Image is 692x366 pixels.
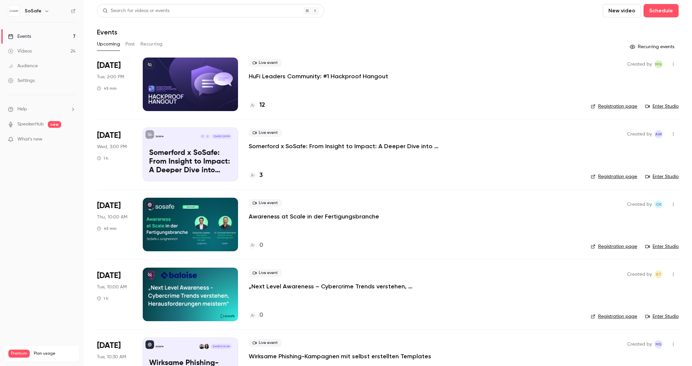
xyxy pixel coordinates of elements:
[8,63,38,69] div: Audience
[17,136,42,143] span: What's new
[655,200,663,208] span: Olga Krukova
[249,241,263,250] a: 0
[249,142,449,150] a: Somerford x SoSafe: From Insight to Impact: A Deeper Dive into Behavioral Science in Cybersecurity
[97,284,127,290] span: Tue, 10:00 AM
[211,344,231,349] span: [DATE] 10:30 AM
[97,58,132,111] div: Aug 19 Tue, 2:00 PM (Europe/Paris)
[656,340,662,348] span: MS
[204,344,209,349] img: Arzu Döver
[25,8,41,14] h6: SoSafe
[627,130,652,138] span: Created by
[8,350,30,358] span: Premium
[97,200,121,211] span: [DATE]
[8,48,32,55] div: Videos
[645,313,679,320] a: Enter Studio
[143,127,238,181] a: Somerford x SoSafe: From Insight to Impact: A Deeper Dive into Behavioral Science in Cybersecurit...
[199,344,204,349] img: Gabriel Simkin
[591,103,637,110] a: Registration page
[97,198,132,251] div: Sep 4 Thu, 10:00 AM (Europe/Berlin)
[155,345,164,348] p: SoSafe
[655,340,663,348] span: Markus Stalf
[249,171,263,180] a: 3
[97,144,127,150] span: Wed, 3:00 PM
[97,130,121,141] span: [DATE]
[68,136,76,143] iframe: Noticeable Trigger
[645,243,679,250] a: Enter Studio
[97,86,117,91] div: 45 min
[603,4,641,17] button: New video
[645,173,679,180] a: Enter Studio
[97,74,124,80] span: Tue, 2:00 PM
[97,340,121,351] span: [DATE]
[97,60,121,71] span: [DATE]
[249,311,263,320] a: 0
[97,39,120,50] button: Upcoming
[17,121,44,128] a: SpeakerHub
[97,296,108,301] div: 1 h
[97,354,126,360] span: Tue, 10:30 AM
[97,156,108,161] div: 1 h
[655,130,662,138] span: AW
[97,226,117,231] div: 45 min
[591,243,637,250] a: Registration page
[249,352,431,360] a: Wirksame Phishing-Kampagnen mit selbst erstellten Templates
[259,101,265,110] h4: 12
[655,60,662,68] span: MG
[656,270,661,278] span: ST
[591,313,637,320] a: Registration page
[249,101,265,110] a: 12
[249,72,388,80] a: HuFi Leaders Community: #1 Hackproof Hangout
[249,199,282,207] span: Live event
[34,351,75,356] span: Plan usage
[8,33,31,40] div: Events
[97,268,132,321] div: Sep 9 Tue, 10:00 AM (Europe/Berlin)
[656,200,662,208] span: OK
[205,134,210,139] div: A
[97,270,121,281] span: [DATE]
[103,7,169,14] div: Search for videos or events
[249,59,282,67] span: Live event
[249,339,282,347] span: Live event
[48,121,61,128] span: new
[8,77,35,84] div: Settings
[259,241,263,250] h4: 0
[627,340,652,348] span: Created by
[97,28,117,36] h1: Events
[259,311,263,320] h4: 0
[249,269,282,277] span: Live event
[627,60,652,68] span: Created by
[259,171,263,180] h4: 3
[591,173,637,180] a: Registration page
[97,214,127,220] span: Thu, 10:00 AM
[645,103,679,110] a: Enter Studio
[249,282,449,290] a: „Next Level Awareness – Cybercrime Trends verstehen, Herausforderungen meistern“ Telekom Schweiz ...
[155,135,164,138] p: SoSafe
[627,41,679,52] button: Recurring events
[655,60,663,68] span: Melissa Giwa
[212,134,231,139] span: [DATE] 3:00 PM
[644,4,679,17] button: Schedule
[125,39,135,50] button: Past
[200,134,205,139] div: R
[140,39,163,50] button: Recurring
[97,127,132,181] div: Sep 3 Wed, 3:00 PM (Europe/Berlin)
[8,106,76,113] li: help-dropdown-opener
[655,270,663,278] span: Stefanie Theil
[8,6,19,16] img: SoSafe
[627,200,652,208] span: Created by
[249,212,379,220] a: Awareness at Scale in der Fertigungsbranche
[149,149,232,175] p: Somerford x SoSafe: From Insight to Impact: A Deeper Dive into Behavioral Science in Cybersecurity
[655,130,663,138] span: Alexandra Wasilewski
[249,129,282,137] span: Live event
[17,106,27,113] span: Help
[627,270,652,278] span: Created by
